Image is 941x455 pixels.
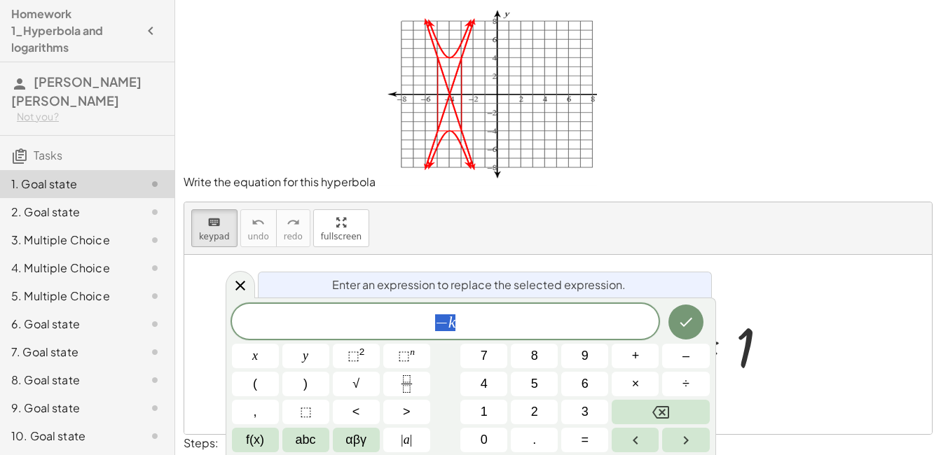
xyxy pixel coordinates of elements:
[531,402,538,421] span: 2
[352,374,359,393] span: √
[582,430,589,449] span: =
[481,374,488,393] span: 4
[11,204,124,220] div: 2. Goal state
[11,288,124,304] div: 5. Multiple Choice
[348,349,359,363] span: ⬚
[232,372,279,396] button: (
[146,400,163,416] i: Task not started.
[303,346,308,365] span: y
[582,346,589,365] span: 9
[11,6,138,56] h4: Homework 1_Hyperbola and logarithms
[345,430,366,449] span: αβγ
[240,209,277,247] button: undoundo
[246,430,264,449] span: f(x)
[11,232,124,248] div: 3. Multiple Choice
[632,374,640,393] span: ×
[232,400,279,424] button: ,
[284,232,303,241] span: redo
[481,402,488,421] span: 1
[146,372,163,388] i: Task not started.
[146,204,163,220] i: Task not started.
[276,209,310,247] button: redoredo
[561,372,608,396] button: 6
[460,372,507,396] button: 4
[282,372,329,396] button: )
[34,148,62,162] span: Tasks
[481,346,488,365] span: 7
[435,314,448,331] span: −
[248,232,269,241] span: undo
[11,372,124,388] div: 8. Goal state
[146,260,163,276] i: Task not started.
[333,428,380,452] button: Greek alphabet
[561,428,608,452] button: Equals
[410,433,413,447] span: |
[333,344,380,368] button: Squared
[383,372,430,396] button: Fraction
[332,276,626,293] span: Enter an expression to replace the selected expression.
[11,260,124,276] div: 4. Multiple Choice
[383,428,430,452] button: Absolute value
[296,430,316,449] span: abc
[662,428,709,452] button: Right arrow
[460,344,507,368] button: 7
[333,400,380,424] button: Less than
[146,428,163,444] i: Task not started.
[410,346,415,357] sup: n
[254,402,257,421] span: ,
[146,344,163,360] i: Task not started.
[511,400,558,424] button: 2
[199,232,230,241] span: keypad
[401,430,412,449] span: a
[376,8,597,186] img: 791cfa3b6f9f595e18c334efa8c93cb7a51a5666cb941bdaa77b805e7606e9c9.png
[321,232,362,241] span: fullscreen
[11,73,142,108] span: [PERSON_NAME] [PERSON_NAME]
[300,402,312,421] span: ⬚
[232,344,279,368] button: x
[632,346,640,365] span: +
[682,346,689,365] span: –
[401,433,404,447] span: |
[582,374,589,393] span: 6
[282,428,329,452] button: Alphabet
[612,344,659,368] button: Plus
[460,400,507,424] button: 1
[232,428,279,452] button: Functions
[146,232,163,248] i: Task not started.
[11,176,124,192] div: 1. Goal state
[287,214,300,231] i: redo
[252,214,265,231] i: undo
[146,316,163,332] i: Task not started.
[303,374,308,393] span: )
[383,344,430,368] button: Superscript
[383,400,430,424] button: Greater than
[11,400,124,416] div: 9. Goal state
[352,402,360,421] span: <
[282,344,329,368] button: y
[612,400,709,424] button: Backspace
[191,209,238,247] button: keyboardkeypad
[448,313,456,331] var: k
[252,346,258,365] span: x
[582,402,589,421] span: 3
[184,8,933,190] p: Write the equation for this hyperbola
[531,346,538,365] span: 8
[662,344,709,368] button: Minus
[668,304,703,339] button: Done
[11,428,124,444] div: 10. Goal state
[561,344,608,368] button: 9
[11,344,124,360] div: 7. Goal state
[17,110,163,124] div: Not you?
[282,400,329,424] button: Placeholder
[682,374,689,393] span: ÷
[333,372,380,396] button: Square root
[481,430,488,449] span: 0
[511,372,558,396] button: 5
[533,430,536,449] span: .
[398,349,410,363] span: ⬚
[531,374,538,393] span: 5
[11,316,124,332] div: 6. Goal state
[612,372,659,396] button: Times
[184,435,219,450] label: Steps:
[612,428,659,452] button: Left arrow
